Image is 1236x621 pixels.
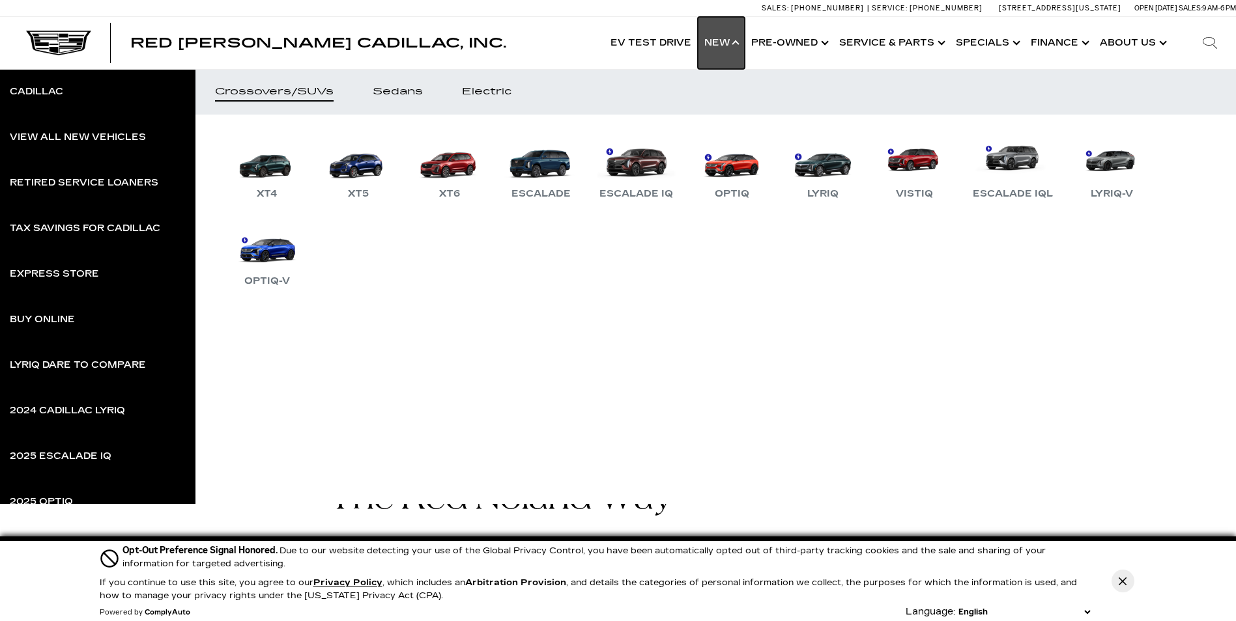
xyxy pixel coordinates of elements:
div: LYRIQ Dare to Compare [10,361,146,370]
a: Crossovers/SUVs [195,69,353,115]
div: XT5 [341,186,375,202]
span: 9 AM-6 PM [1202,4,1236,12]
a: Red [PERSON_NAME] Cadillac, Inc. [130,36,506,49]
div: Powered by [100,609,190,616]
span: Red [PERSON_NAME] Cadillac, Inc. [130,35,506,51]
a: OPTIQ-V [228,221,306,289]
a: Escalade IQL [966,134,1059,202]
a: Sedans [353,69,442,115]
a: LYRIQ [784,134,862,202]
div: VISTIQ [889,186,940,202]
div: XT6 [433,186,467,202]
div: View All New Vehicles [10,133,146,142]
span: Service: [872,4,908,12]
div: 2024 Cadillac LYRIQ [10,406,125,415]
div: Language: [906,607,955,616]
iframe: YouTube video player [771,413,1026,618]
div: LYRIQ-V [1084,186,1140,202]
div: Retired Service Loaners [10,178,158,187]
div: Search [1184,17,1236,69]
div: XT4 [250,186,284,202]
div: Crossovers/SUVs [215,87,334,96]
div: Express Store [10,269,99,279]
a: About Us [1093,17,1171,69]
a: Finance [1024,17,1093,69]
a: OPTIQ [693,134,771,202]
div: Electric [462,87,511,96]
a: Escalade [502,134,580,202]
a: Service & Parts [833,17,949,69]
span: [PHONE_NUMBER] [791,4,864,12]
a: Specials [949,17,1024,69]
a: EV Test Drive [604,17,698,69]
span: Open [DATE] [1134,4,1177,12]
span: Opt-Out Preference Signal Honored . [122,545,280,556]
a: Sales: [PHONE_NUMBER] [762,5,867,12]
div: 2025 Escalade IQ [10,452,111,461]
a: Pre-Owned [745,17,833,69]
div: LYRIQ [801,186,845,202]
span: Sales: [762,4,789,12]
div: Cadillac [10,87,63,96]
div: Escalade IQ [593,186,680,202]
a: XT5 [319,134,397,202]
div: OPTIQ [708,186,756,202]
div: OPTIQ-V [238,273,296,289]
span: Sales: [1179,4,1202,12]
div: Tax Savings for Cadillac [10,224,160,233]
button: Close Button [1112,570,1134,592]
div: Sedans [373,87,423,96]
strong: Arbitration Provision [465,577,566,588]
div: Due to our website detecting your use of the Global Privacy Control, you have been automatically ... [122,544,1093,570]
div: Escalade [505,186,577,202]
div: Buy Online [10,315,75,324]
a: New [698,17,745,69]
u: Privacy Policy [313,577,382,588]
a: LYRIQ-V [1072,134,1151,202]
a: XT6 [410,134,489,202]
span: [PHONE_NUMBER] [910,4,983,12]
select: Language Select [955,605,1093,618]
a: Escalade IQ [593,134,680,202]
a: Service: [PHONE_NUMBER] [867,5,986,12]
a: ComplyAuto [145,609,190,616]
a: [STREET_ADDRESS][US_STATE] [999,4,1121,12]
p: If you continue to use this site, you agree to our , which includes an , and details the categori... [100,577,1077,601]
a: XT4 [228,134,306,202]
div: 2025 OPTIQ [10,497,73,506]
img: Cadillac Dark Logo with Cadillac White Text [26,31,91,55]
a: VISTIQ [875,134,953,202]
a: Electric [442,69,531,115]
div: Escalade IQL [966,186,1059,202]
